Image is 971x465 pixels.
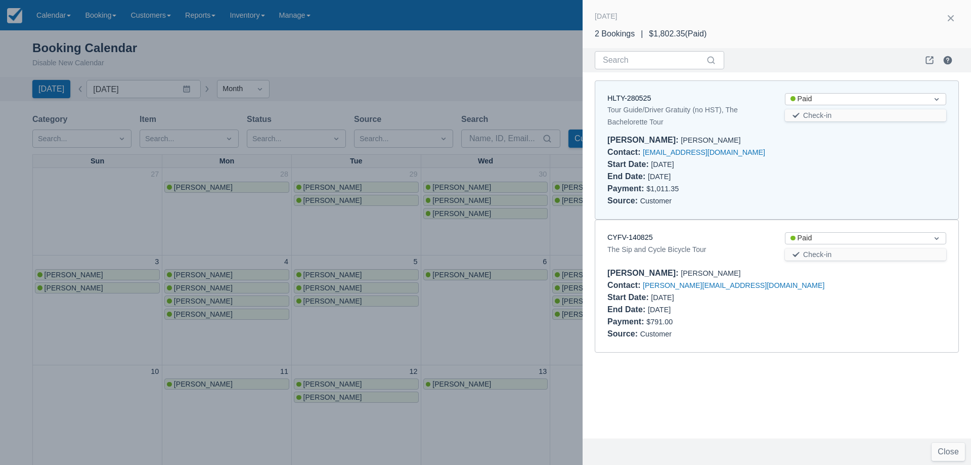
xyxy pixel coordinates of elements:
[607,183,946,195] div: $1,011.35
[607,94,651,102] a: HLTY-280525
[785,248,946,261] button: Check-in
[607,148,643,156] div: Contact :
[607,317,646,326] div: Payment :
[607,328,946,340] div: Customer
[607,160,651,168] div: Start Date :
[607,196,640,205] div: Source :
[607,267,946,279] div: [PERSON_NAME]
[785,109,946,121] button: Check-in
[932,94,942,104] span: Dropdown icon
[607,316,946,328] div: $791.00
[607,243,769,256] div: The Sip and Cycle Bicycle Tour
[607,269,681,277] div: [PERSON_NAME] :
[932,443,965,461] button: Close
[635,28,649,40] div: |
[649,28,707,40] div: $1,802.35 ( Paid )
[607,158,769,171] div: [DATE]
[607,134,946,146] div: [PERSON_NAME]
[607,136,681,144] div: [PERSON_NAME] :
[607,281,643,289] div: Contact :
[790,94,922,105] div: Paid
[932,233,942,243] span: Dropdown icon
[607,171,769,183] div: [DATE]
[607,291,769,304] div: [DATE]
[607,195,946,207] div: Customer
[607,184,646,193] div: Payment :
[595,28,635,40] div: 2 Bookings
[607,293,651,302] div: Start Date :
[603,51,704,69] input: Search
[607,304,769,316] div: [DATE]
[607,172,648,181] div: End Date :
[643,281,824,289] a: [PERSON_NAME][EMAIL_ADDRESS][DOMAIN_NAME]
[790,233,922,244] div: Paid
[607,104,769,128] div: Tour Guide/Driver Gratuity (no HST), The Bachelorette Tour
[643,148,765,156] a: [EMAIL_ADDRESS][DOMAIN_NAME]
[595,10,617,22] div: [DATE]
[607,329,640,338] div: Source :
[607,233,653,241] a: CYFV-140825
[607,305,648,314] div: End Date :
